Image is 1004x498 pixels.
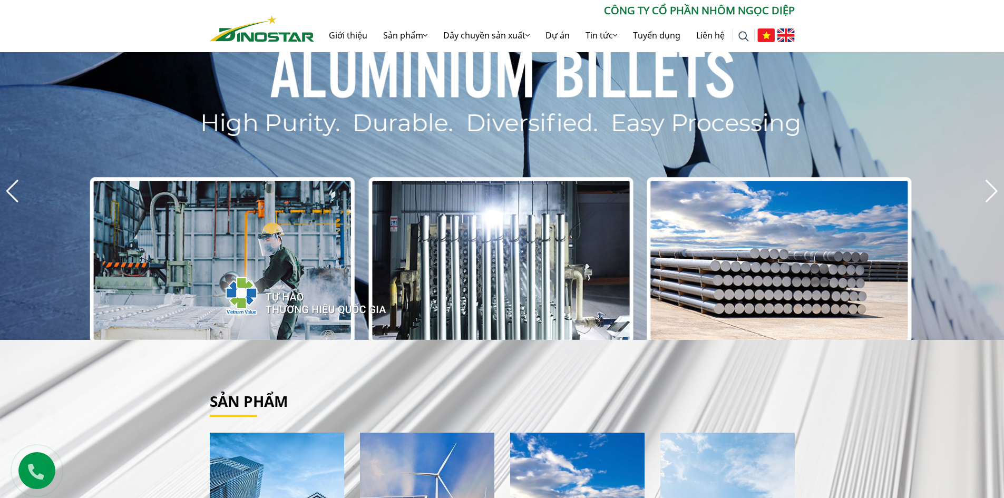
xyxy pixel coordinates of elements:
[688,18,733,52] a: Liên hệ
[578,18,625,52] a: Tin tức
[314,3,795,18] p: CÔNG TY CỔ PHẦN NHÔM NGỌC DIỆP
[5,180,20,203] div: Previous slide
[210,391,288,411] a: Sản phẩm
[194,258,388,329] img: thqg
[738,31,749,42] img: search
[210,13,314,41] a: Nhôm Dinostar
[210,15,314,42] img: Nhôm Dinostar
[625,18,688,52] a: Tuyển dụng
[538,18,578,52] a: Dự án
[375,18,435,52] a: Sản phẩm
[777,28,795,42] img: English
[435,18,538,52] a: Dây chuyền sản xuất
[757,28,775,42] img: Tiếng Việt
[321,18,375,52] a: Giới thiệu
